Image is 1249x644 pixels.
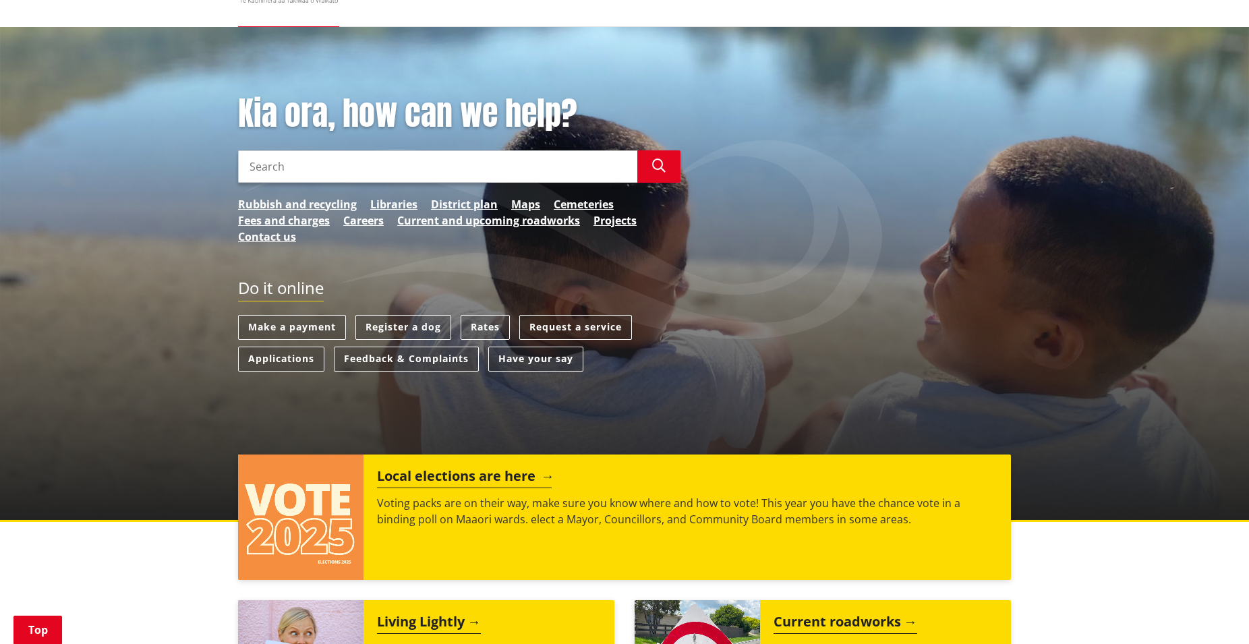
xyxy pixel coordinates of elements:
[238,347,324,372] a: Applications
[238,196,357,212] a: Rubbish and recycling
[377,614,481,634] h2: Living Lightly
[343,212,384,229] a: Careers
[238,455,364,580] img: Vote 2025
[238,212,330,229] a: Fees and charges
[431,196,498,212] a: District plan
[461,315,510,340] a: Rates
[238,455,1011,580] a: Local elections are here Voting packs are on their way, make sure you know where and how to vote!...
[238,94,680,134] h1: Kia ora, how can we help?
[334,347,479,372] a: Feedback & Complaints
[377,468,552,488] h2: Local elections are here
[593,212,637,229] a: Projects
[554,196,614,212] a: Cemeteries
[238,229,296,245] a: Contact us
[238,315,346,340] a: Make a payment
[355,315,451,340] a: Register a dog
[774,614,917,634] h2: Current roadworks
[238,150,637,183] input: Search input
[519,315,632,340] a: Request a service
[511,196,540,212] a: Maps
[488,347,583,372] a: Have your say
[13,616,62,644] a: Top
[377,495,997,527] p: Voting packs are on their way, make sure you know where and how to vote! This year you have the c...
[238,279,324,302] h2: Do it online
[370,196,417,212] a: Libraries
[397,212,580,229] a: Current and upcoming roadworks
